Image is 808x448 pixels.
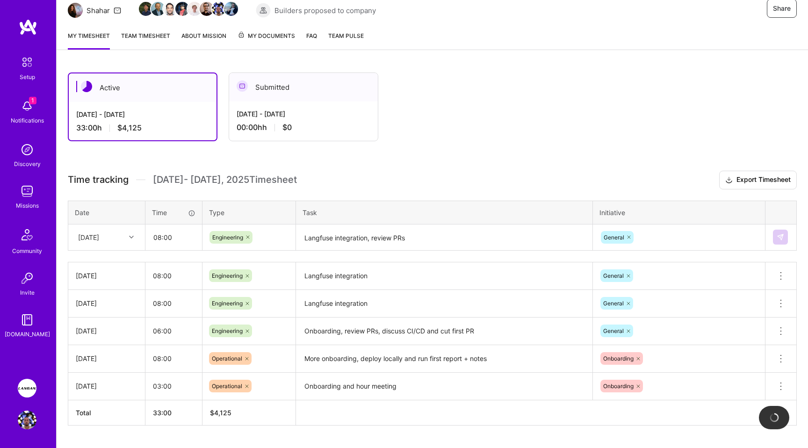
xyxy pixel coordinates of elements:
[237,123,370,132] div: 00:00h h
[145,374,202,398] input: HH:MM
[68,3,83,18] img: Team Architect
[212,327,243,334] span: Engineering
[145,400,202,425] th: 33:00
[17,52,37,72] img: setup
[145,346,202,371] input: HH:MM
[151,2,165,16] img: Team Member Avatar
[777,233,784,241] img: Submit
[76,123,209,133] div: 33:00 h
[78,232,99,242] div: [DATE]
[16,224,38,246] img: Community
[188,1,201,17] a: Team Member Avatar
[68,201,145,224] th: Date
[212,2,226,16] img: Team Member Avatar
[212,272,243,279] span: Engineering
[76,326,137,336] div: [DATE]
[212,383,242,390] span: Operational
[14,159,41,169] div: Discovery
[76,381,137,391] div: [DATE]
[200,2,214,16] img: Team Member Avatar
[176,1,188,17] a: Team Member Avatar
[282,123,292,132] span: $0
[18,97,36,116] img: bell
[153,174,297,186] span: [DATE] - [DATE] , 2025 Timesheet
[163,2,177,16] img: Team Member Avatar
[76,109,209,119] div: [DATE] - [DATE]
[297,225,592,250] textarea: Langfuse integration, review PRs
[181,31,226,50] a: About Mission
[603,300,624,307] span: General
[68,174,129,186] span: Time tracking
[773,4,791,13] span: Share
[18,311,36,329] img: guide book
[212,355,242,362] span: Operational
[238,31,295,50] a: My Documents
[68,31,110,50] a: My timesheet
[225,1,237,17] a: Team Member Avatar
[145,318,202,343] input: HH:MM
[15,411,39,429] a: User Avatar
[18,140,36,159] img: discovery
[117,123,142,133] span: $4,125
[599,208,758,217] div: Initiative
[145,291,202,316] input: HH:MM
[76,271,137,281] div: [DATE]
[229,73,378,101] div: Submitted
[121,31,170,50] a: Team timesheet
[297,346,592,372] textarea: More onboarding, deploy locally and run first report + notes
[603,383,634,390] span: Onboarding
[212,234,243,241] span: Engineering
[237,109,370,119] div: [DATE] - [DATE]
[603,327,624,334] span: General
[603,272,624,279] span: General
[152,208,195,217] div: Time
[164,1,176,17] a: Team Member Avatar
[256,3,271,18] img: Builders proposed to company
[11,116,44,125] div: Notifications
[224,2,238,16] img: Team Member Avatar
[76,298,137,308] div: [DATE]
[5,329,50,339] div: [DOMAIN_NAME]
[152,1,164,17] a: Team Member Avatar
[210,409,231,417] span: $ 4,125
[274,6,376,15] span: Builders proposed to company
[725,175,733,185] i: icon Download
[16,201,39,210] div: Missions
[20,288,35,297] div: Invite
[773,230,789,245] div: null
[19,19,37,36] img: logo
[297,291,592,317] textarea: Langfuse integration
[81,81,92,92] img: Active
[212,300,243,307] span: Engineering
[603,355,634,362] span: Onboarding
[114,7,121,14] i: icon Mail
[213,1,225,17] a: Team Member Avatar
[129,235,134,239] i: icon Chevron
[201,1,213,17] a: Team Member Avatar
[238,31,295,41] span: My Documents
[18,182,36,201] img: teamwork
[18,269,36,288] img: Invite
[296,201,593,224] th: Task
[18,379,36,397] img: Langan: AI-Copilot for Environmental Site Assessment
[140,1,152,17] a: Team Member Avatar
[76,354,137,363] div: [DATE]
[328,32,364,39] span: Team Pulse
[29,97,36,104] span: 1
[139,2,153,16] img: Team Member Avatar
[68,400,145,425] th: Total
[145,263,202,288] input: HH:MM
[175,2,189,16] img: Team Member Avatar
[604,234,624,241] span: General
[18,411,36,429] img: User Avatar
[719,171,797,189] button: Export Timesheet
[297,318,592,344] textarea: Onboarding, review PRs, discuss CI/CD and cut first PR
[69,73,216,102] div: Active
[188,2,202,16] img: Team Member Avatar
[20,72,35,82] div: Setup
[306,31,317,50] a: FAQ
[770,413,779,422] img: loading
[87,6,110,15] div: Shahar
[146,225,202,250] input: HH:MM
[297,263,592,289] textarea: Langfuse integration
